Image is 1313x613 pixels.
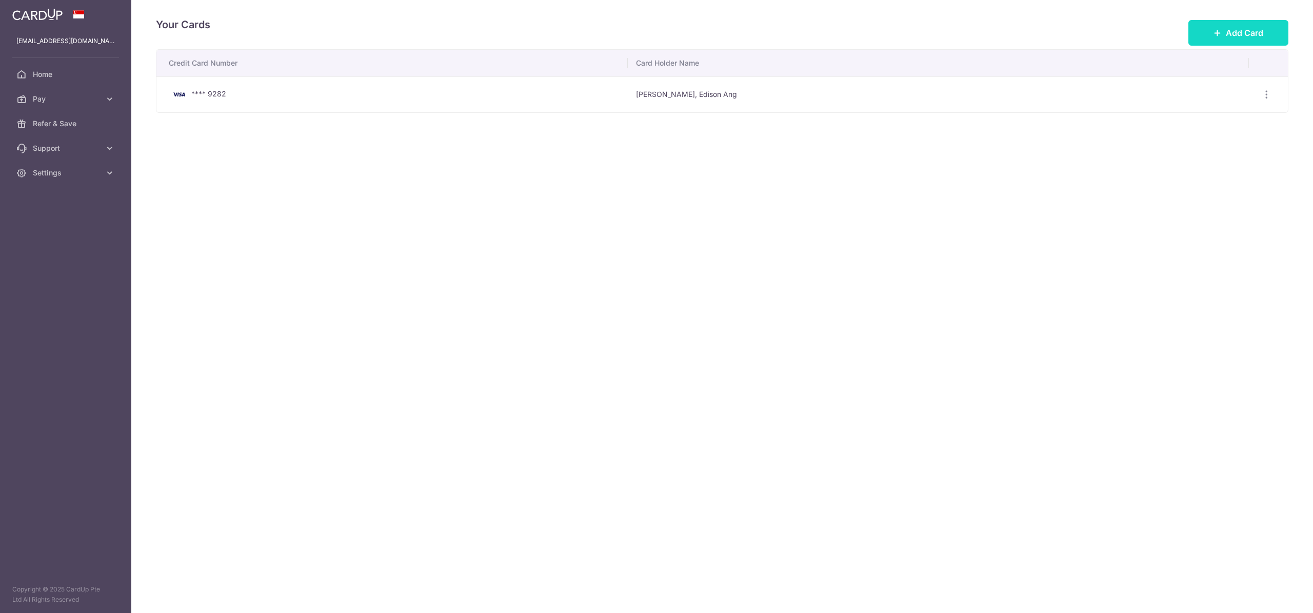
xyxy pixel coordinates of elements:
[156,16,210,33] h4: Your Cards
[1188,20,1288,46] button: Add Card
[628,76,1248,112] td: [PERSON_NAME], Edison Ang
[33,118,101,129] span: Refer & Save
[156,50,628,76] th: Credit Card Number
[33,69,101,80] span: Home
[33,143,101,153] span: Support
[33,94,101,104] span: Pay
[12,8,63,21] img: CardUp
[33,168,101,178] span: Settings
[628,50,1248,76] th: Card Holder Name
[1226,27,1263,39] span: Add Card
[16,36,115,46] p: [EMAIL_ADDRESS][DOMAIN_NAME]
[169,88,189,101] img: Bank Card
